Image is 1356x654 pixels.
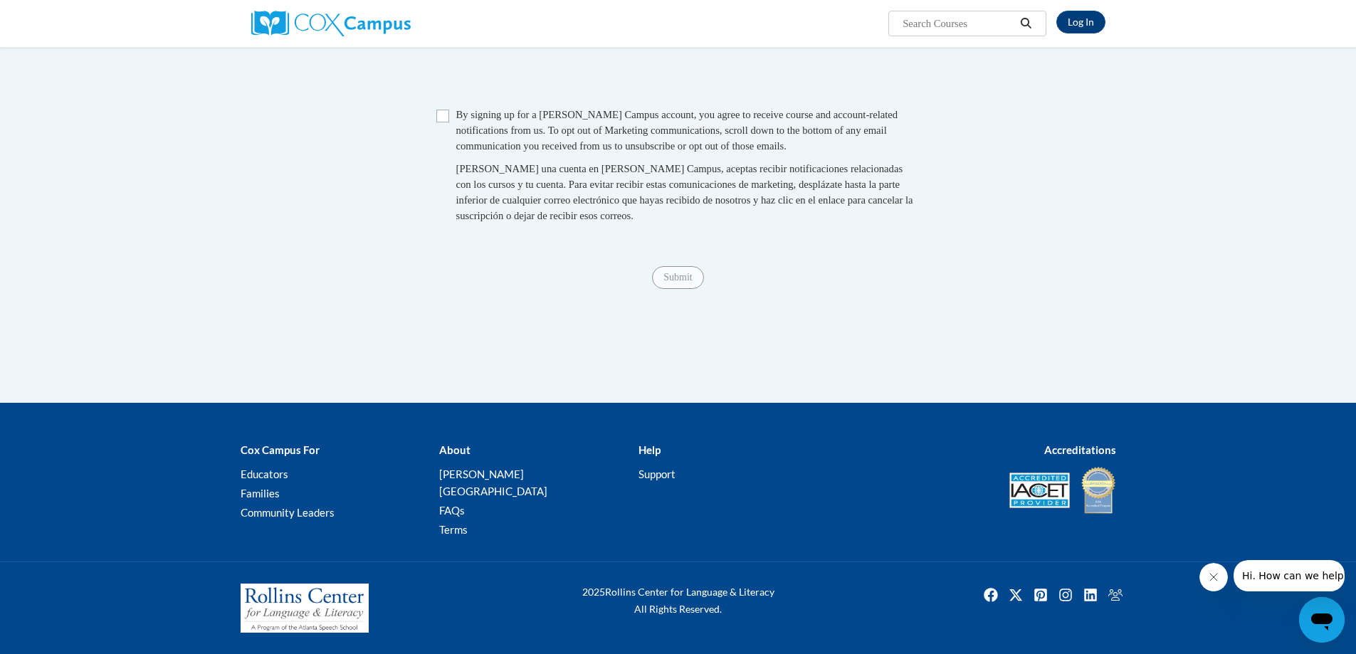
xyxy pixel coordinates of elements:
b: About [439,443,471,456]
img: Instagram icon [1054,584,1077,606]
img: LinkedIn icon [1079,584,1102,606]
a: Facebook Group [1104,584,1127,606]
input: Submit [652,266,703,289]
a: Support [638,468,676,480]
iframe: Button to launch messaging window [1299,597,1345,643]
span: Hi. How can we help? [9,10,115,21]
img: Twitter icon [1004,584,1027,606]
b: Help [638,443,661,456]
img: Rollins Center for Language & Literacy - A Program of the Atlanta Speech School [241,584,369,633]
span: [PERSON_NAME] una cuenta en [PERSON_NAME] Campus, aceptas recibir notificaciones relacionadas con... [456,163,913,221]
button: Search [1015,15,1036,32]
a: Linkedin [1079,584,1102,606]
img: Cox Campus [251,11,411,36]
input: Search Courses [901,15,1015,32]
a: Community Leaders [241,506,335,519]
a: Twitter [1004,584,1027,606]
a: Families [241,487,280,500]
b: Cox Campus For [241,443,320,456]
iframe: reCAPTCHA [570,44,787,100]
a: [PERSON_NAME][GEOGRAPHIC_DATA] [439,468,547,497]
a: Educators [241,468,288,480]
img: Accredited IACET® Provider [1009,473,1070,508]
iframe: Message from company [1234,560,1345,591]
b: Accreditations [1044,443,1116,456]
a: Facebook [979,584,1002,606]
a: Instagram [1054,584,1077,606]
a: Log In [1056,11,1105,33]
span: 2025 [582,586,605,598]
img: Pinterest icon [1029,584,1052,606]
img: Facebook group icon [1104,584,1127,606]
img: IDA® Accredited [1081,465,1116,515]
a: Terms [439,523,468,536]
div: Rollins Center for Language & Literacy All Rights Reserved. [529,584,828,618]
iframe: Close message [1199,563,1228,591]
img: Facebook icon [979,584,1002,606]
a: FAQs [439,504,465,517]
a: Pinterest [1029,584,1052,606]
span: By signing up for a [PERSON_NAME] Campus account, you agree to receive course and account-related... [456,109,898,152]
